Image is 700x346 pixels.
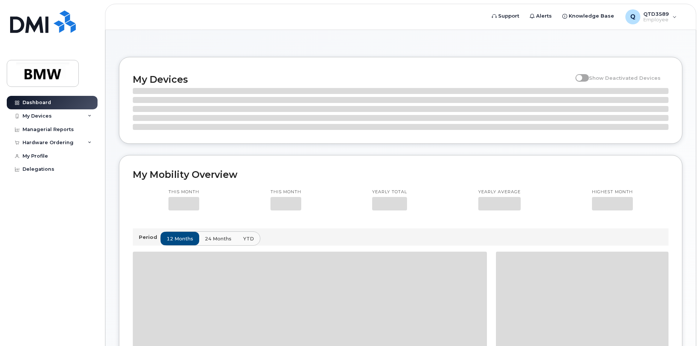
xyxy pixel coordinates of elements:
span: YTD [243,235,254,242]
p: Highest month [592,189,633,195]
p: This month [168,189,199,195]
input: Show Deactivated Devices [575,71,581,77]
h2: My Mobility Overview [133,169,668,180]
p: This month [270,189,301,195]
p: Yearly total [372,189,407,195]
p: Yearly average [478,189,521,195]
span: Show Deactivated Devices [589,75,661,81]
p: Period [139,234,160,241]
h2: My Devices [133,74,572,85]
span: 24 months [205,235,231,242]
